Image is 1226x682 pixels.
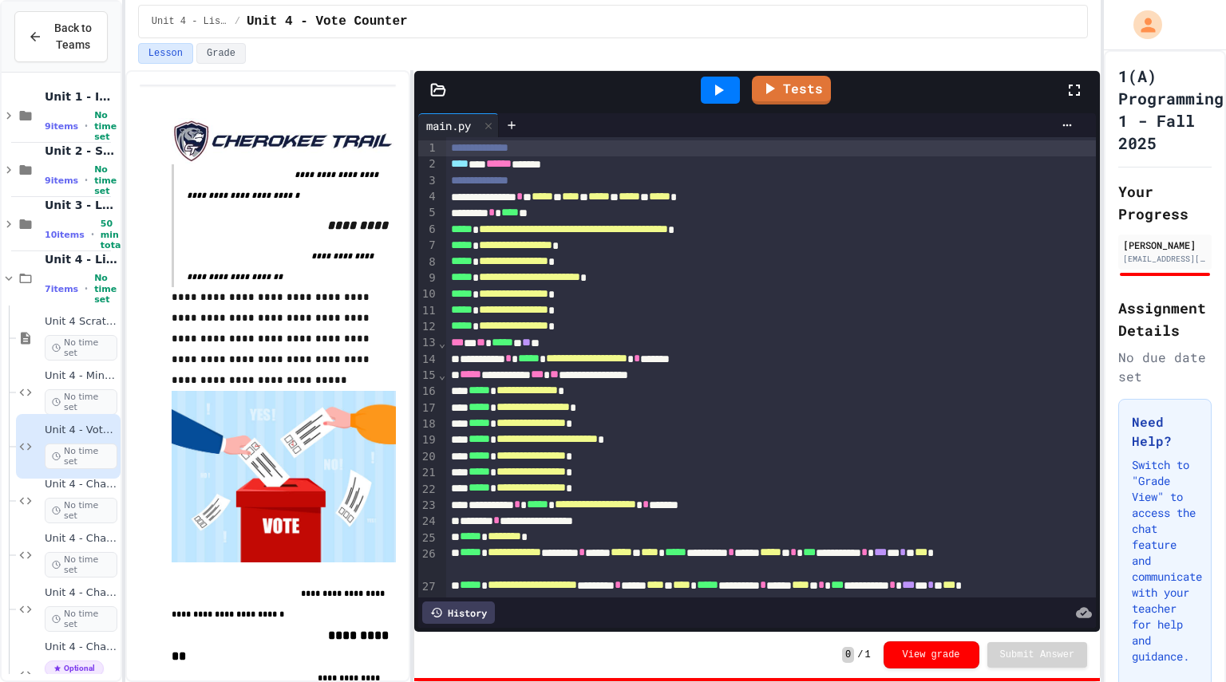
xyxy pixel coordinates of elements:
p: Switch to "Grade View" to access the chat feature and communicate with your teacher for help and ... [1132,457,1198,664]
span: No time set [45,443,117,469]
span: 50 min total [101,219,124,250]
span: Unit 4 Scratch File [45,315,117,329]
div: 7 [418,238,438,254]
button: Lesson [138,43,193,64]
div: 14 [418,352,438,368]
span: • [85,174,88,187]
span: 1 [864,648,870,661]
span: No time set [45,335,117,361]
h3: Need Help? [1132,412,1198,451]
div: No due date set [1118,348,1212,386]
span: Unit 2 - Simple Logic [45,144,117,158]
div: 20 [418,449,438,465]
span: No time set [94,164,117,196]
span: Unit 4 - Vote Counter [247,12,408,31]
div: 22 [418,482,438,498]
span: Submit Answer [1000,648,1075,661]
div: 13 [418,335,438,351]
span: No time set [45,389,117,415]
span: No time set [45,498,117,523]
span: 7 items [45,284,78,294]
span: • [85,282,88,295]
span: / [857,648,863,661]
div: History [422,601,495,624]
span: • [91,228,94,241]
span: Fold line [438,369,446,381]
div: [EMAIL_ADDRESS][DOMAIN_NAME] [1123,253,1207,265]
div: 6 [418,222,438,238]
span: Unit 4 - Challenge Project - Python Word Counter [45,586,117,600]
div: 1 [418,140,438,156]
span: Fold line [438,337,446,349]
div: 9 [418,270,438,286]
div: [PERSON_NAME] [1123,238,1207,252]
span: Unit 4 - Challenge Projects - Quizlet - Even groups [45,532,117,546]
div: 10 [418,286,438,302]
span: Unit 4 - Lists [45,252,117,266]
span: Unit 4 - Lists [152,15,228,28]
span: No time set [45,552,117,578]
div: 15 [418,368,438,384]
h1: 1(A) Programming 1 - Fall 2025 [1118,65,1224,154]
div: 4 [418,189,438,205]
div: 26 [418,546,438,579]
span: • [85,120,88,132]
button: View grade [884,641,979,668]
span: Unit 3 - Loops [45,198,117,212]
div: 24 [418,514,438,530]
span: 9 items [45,175,78,186]
span: 9 items [45,121,78,132]
div: 8 [418,254,438,270]
div: 17 [418,400,438,416]
span: / [235,15,240,28]
span: No time set [45,606,117,632]
div: 11 [418,303,438,319]
div: main.py [418,117,479,134]
div: 21 [418,465,438,481]
span: Back to Teams [52,20,94,53]
button: Grade [196,43,246,64]
div: 3 [418,173,438,189]
h2: Your Progress [1118,180,1212,225]
span: 10 items [45,230,85,240]
span: Unit 4 - Vote Counter [45,424,117,437]
a: Tests [752,76,831,104]
span: 0 [842,647,854,663]
button: Back to Teams [14,11,108,62]
div: 19 [418,432,438,448]
span: No time set [94,273,117,305]
div: 2 [418,156,438,172]
div: 25 [418,530,438,546]
span: No time set [94,110,117,142]
h2: Assignment Details [1118,297,1212,341]
span: Optional [45,660,104,676]
span: Unit 4 - Challenge Project - Grade Calculator [45,641,117,654]
span: Unit 4 - Challenge Project - Gimkit random name generator [45,478,117,491]
div: 5 [418,205,438,221]
div: 12 [418,319,438,335]
div: 18 [418,416,438,432]
div: 23 [418,498,438,514]
span: Unit 4 - Min Max [45,369,117,383]
div: main.py [418,113,499,137]
span: Unit 1 - Inputs and Numbers [45,89,117,104]
div: My Account [1117,6,1166,43]
button: Submit Answer [987,642,1088,668]
div: 27 [418,579,438,612]
div: 16 [418,384,438,400]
